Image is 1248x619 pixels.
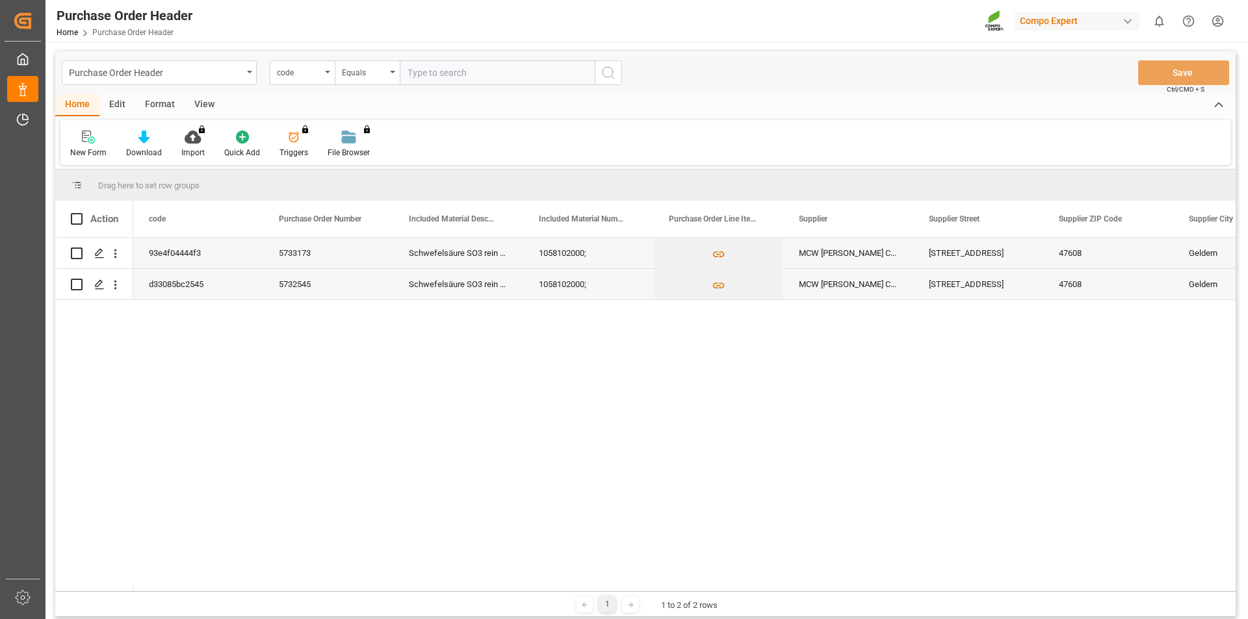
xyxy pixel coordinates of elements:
[277,64,321,79] div: code
[69,64,242,80] div: Purchase Order Header
[409,214,496,223] span: Included Material Description
[133,238,263,268] div: 93e4f04444f3
[913,238,1043,268] div: [STREET_ADDRESS]
[55,238,133,269] div: Press SPACE to select this row.
[55,94,99,116] div: Home
[135,94,185,116] div: Format
[185,94,224,116] div: View
[393,238,523,268] div: Schwefelsäure SO3 rein ([PERSON_NAME]);
[400,60,595,85] input: Type to search
[669,214,756,223] span: Purchase Order Line Items
[661,599,718,612] div: 1 to 2 of 2 rows
[1167,84,1204,94] span: Ctrl/CMD + S
[595,60,622,85] button: search button
[1043,238,1173,268] div: 47608
[99,94,135,116] div: Edit
[799,214,827,223] span: Supplier
[335,60,400,85] button: open menu
[133,269,263,299] div: d33085bc2545
[1189,214,1233,223] span: Supplier City
[126,147,162,158] div: Download
[224,147,260,158] div: Quick Add
[783,238,913,268] div: MCW [PERSON_NAME] Chemikalien
[523,269,653,299] div: 1058102000;
[539,214,626,223] span: Included Material Numbers
[1145,6,1174,36] button: show 0 new notifications
[599,596,616,613] div: 1
[1015,8,1145,33] button: Compo Expert
[90,213,118,225] div: Action
[523,238,653,268] div: 1058102000;
[70,147,107,158] div: New Form
[149,214,166,223] span: code
[393,269,523,299] div: Schwefelsäure SO3 rein ([PERSON_NAME]);Schwefelsäure SO3 rein (HG-Standard);
[342,64,386,79] div: Equals
[783,269,913,299] div: MCW [PERSON_NAME] Chemikalien
[57,6,192,25] div: Purchase Order Header
[913,269,1043,299] div: [STREET_ADDRESS]
[279,214,361,223] span: Purchase Order Number
[985,10,1006,32] img: Screenshot%202023-09-29%20at%2010.02.21.png_1712312052.png
[1059,214,1122,223] span: Supplier ZIP Code
[62,60,257,85] button: open menu
[929,214,980,223] span: Supplier Street
[263,269,393,299] div: 5732545
[55,269,133,300] div: Press SPACE to select this row.
[57,28,78,37] a: Home
[1015,12,1139,31] div: Compo Expert
[1138,60,1229,85] button: Save
[270,60,335,85] button: open menu
[1174,6,1203,36] button: Help Center
[263,238,393,268] div: 5733173
[98,181,200,190] span: Drag here to set row groups
[1043,269,1173,299] div: 47608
